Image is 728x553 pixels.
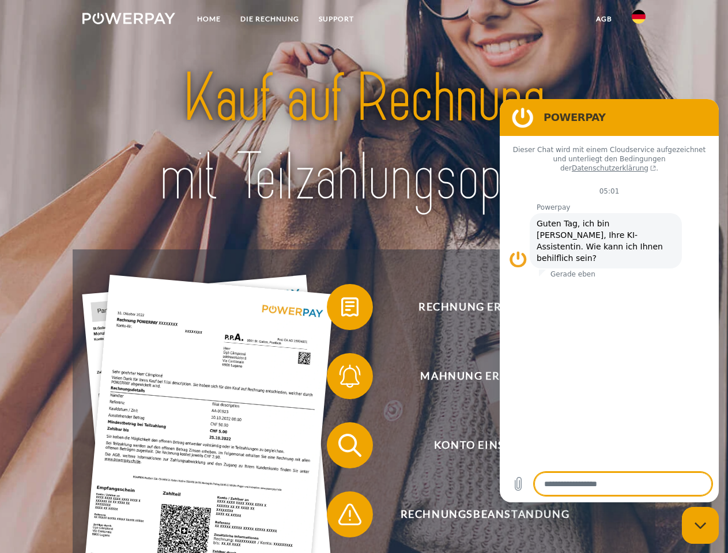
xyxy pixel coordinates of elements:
button: Konto einsehen [327,422,627,468]
span: Mahnung erhalten? [344,353,626,399]
a: Home [187,9,231,29]
iframe: Schaltfläche zum Öffnen des Messaging-Fensters; Konversation läuft [682,507,719,544]
img: qb_bill.svg [335,293,364,321]
img: logo-powerpay-white.svg [82,13,175,24]
img: title-powerpay_de.svg [110,55,618,221]
button: Mahnung erhalten? [327,353,627,399]
iframe: Messaging-Fenster [500,99,719,502]
button: Rechnungsbeanstandung [327,491,627,537]
img: qb_search.svg [335,431,364,460]
img: qb_bell.svg [335,362,364,391]
a: agb [586,9,622,29]
img: de [632,10,646,24]
a: SUPPORT [309,9,364,29]
span: Rechnungsbeanstandung [344,491,626,537]
a: DIE RECHNUNG [231,9,309,29]
span: Rechnung erhalten? [344,284,626,330]
span: Konto einsehen [344,422,626,468]
img: qb_warning.svg [335,500,364,529]
button: Rechnung erhalten? [327,284,627,330]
